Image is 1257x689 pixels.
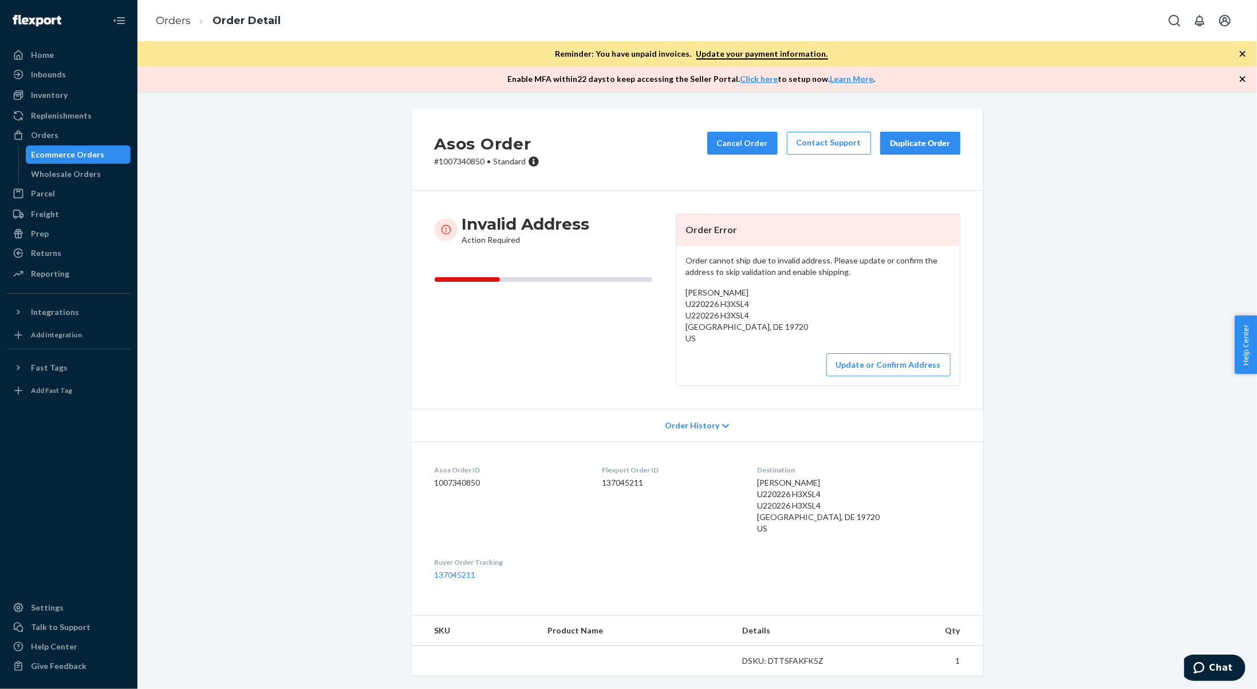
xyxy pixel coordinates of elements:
[602,465,739,475] dt: Flexport Order ID
[826,353,951,376] button: Update or Confirm Address
[156,14,191,27] a: Orders
[31,149,105,160] div: Ecommerce Orders
[7,65,131,84] a: Inbounds
[676,214,960,246] header: Order Error
[31,247,61,259] div: Returns
[685,255,951,278] p: Order cannot ship due to invalid address. Please update or confirm the address to skip validation...
[31,621,90,633] div: Talk to Support
[31,69,66,80] div: Inbounds
[31,602,64,613] div: Settings
[31,168,101,180] div: Wholesale Orders
[412,616,539,646] th: SKU
[31,660,86,672] div: Give Feedback
[538,616,733,646] th: Product Name
[757,465,960,475] dt: Destination
[7,205,131,223] a: Freight
[1213,9,1236,32] button: Open account menu
[31,268,69,279] div: Reporting
[13,15,61,26] img: Flexport logo
[602,477,739,489] dd: 137045211
[31,641,77,652] div: Help Center
[830,74,874,84] a: Learn More
[435,477,584,489] dd: 1007340850
[26,145,131,164] a: Ecommerce Orders
[31,330,82,340] div: Add Integration
[685,288,808,343] span: [PERSON_NAME] U220226 H3XSL4 U220226 H3XSL4 [GEOGRAPHIC_DATA], DE 19720 US
[26,165,131,183] a: Wholesale Orders
[31,385,72,395] div: Add Fast Tag
[7,637,131,656] a: Help Center
[743,655,850,667] div: DSKU: DTTSFAKFK5Z
[7,265,131,283] a: Reporting
[740,74,778,84] a: Click here
[487,156,491,166] span: •
[7,126,131,144] a: Orders
[7,326,131,344] a: Add Integration
[757,478,880,533] span: [PERSON_NAME] U220226 H3XSL4 U220226 H3XSL4 [GEOGRAPHIC_DATA], DE 19720 US
[7,46,131,64] a: Home
[859,616,983,646] th: Qty
[1184,655,1246,683] iframe: Opens a widget where you can chat to one of our agents
[435,557,584,567] dt: Buyer Order Tracking
[1163,9,1186,32] button: Open Search Box
[707,132,778,155] button: Cancel Order
[435,132,539,156] h2: Asos Order
[31,228,49,239] div: Prep
[212,14,281,27] a: Order Detail
[7,225,131,243] a: Prep
[696,49,828,60] a: Update your payment information.
[31,306,79,318] div: Integrations
[555,48,828,60] p: Reminder: You have unpaid invoices.
[31,188,55,199] div: Parcel
[665,420,719,431] span: Order History
[435,465,584,475] dt: Asos Order ID
[7,657,131,675] button: Give Feedback
[7,303,131,321] button: Integrations
[31,110,92,121] div: Replenishments
[734,616,860,646] th: Details
[1235,316,1257,374] button: Help Center
[462,214,590,246] div: Action Required
[508,73,876,85] p: Enable MFA within 22 days to keep accessing the Seller Portal. to setup now. .
[7,381,131,400] a: Add Fast Tag
[147,4,290,38] ol: breadcrumbs
[435,570,476,580] a: 137045211
[880,132,960,155] button: Duplicate Order
[1188,9,1211,32] button: Open notifications
[7,618,131,636] button: Talk to Support
[890,137,951,149] div: Duplicate Order
[7,359,131,377] button: Fast Tags
[108,9,131,32] button: Close Navigation
[7,599,131,617] a: Settings
[31,362,68,373] div: Fast Tags
[31,89,68,101] div: Inventory
[859,646,983,676] td: 1
[31,208,59,220] div: Freight
[7,86,131,104] a: Inventory
[494,156,526,166] span: Standard
[7,107,131,125] a: Replenishments
[31,129,58,141] div: Orders
[462,214,590,234] h3: Invalid Address
[787,132,871,155] a: Contact Support
[435,156,539,167] p: # 1007340850
[7,184,131,203] a: Parcel
[7,244,131,262] a: Returns
[31,49,54,61] div: Home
